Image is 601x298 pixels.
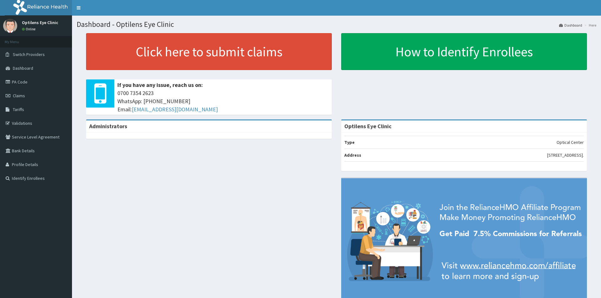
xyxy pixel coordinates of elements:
a: Dashboard [559,23,582,28]
p: Optical Center [557,139,584,145]
a: How to Identify Enrollees [341,33,587,70]
span: Dashboard [13,65,33,71]
span: Switch Providers [13,52,45,57]
p: Optilens Eye Clinic [22,20,58,25]
span: 0700 7354 2623 WhatsApp: [PHONE_NUMBER] Email: [117,89,329,113]
span: Tariffs [13,107,24,112]
img: User Image [3,19,17,33]
b: Administrators [89,123,127,130]
a: [EMAIL_ADDRESS][DOMAIN_NAME] [132,106,218,113]
b: Address [344,152,361,158]
h1: Dashboard - Optilens Eye Clinic [77,20,596,28]
a: Click here to submit claims [86,33,332,70]
strong: Optilens Eye Clinic [344,123,392,130]
a: Online [22,27,37,31]
li: Here [583,23,596,28]
span: Claims [13,93,25,98]
b: Type [344,139,355,145]
b: If you have any issue, reach us on: [117,81,203,88]
p: [STREET_ADDRESS]. [547,152,584,158]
